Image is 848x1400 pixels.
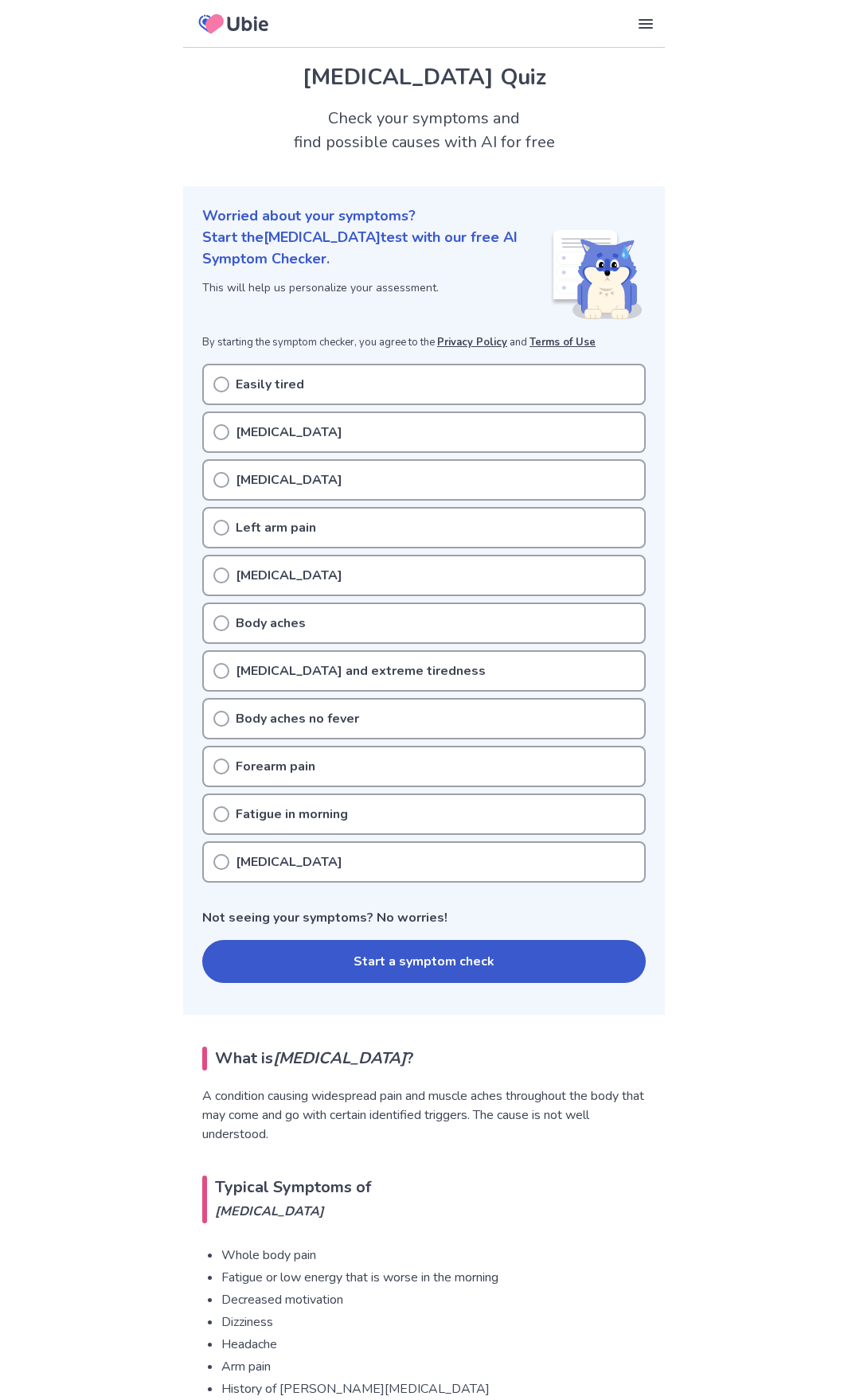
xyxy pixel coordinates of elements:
[236,852,342,872] p: [MEDICAL_DATA]
[221,1290,646,1309] li: Decreased motivation
[202,1047,646,1070] h2: What is ?
[202,1176,646,1223] h2: Typical Symptoms of
[215,1199,646,1223] em: [MEDICAL_DATA]
[221,1335,646,1354] li: Headache
[202,1086,646,1144] p: A condition causing widespread pain and muscle aches throughout the body that may come and go wit...
[221,1357,646,1376] li: Arm pain
[221,1379,646,1398] li: History of [PERSON_NAME][MEDICAL_DATA]
[202,908,646,927] p: Not seeing your symptoms? No worries!
[221,1268,646,1287] li: Fatigue or low energy that is worse in the morning
[236,661,486,681] p: [MEDICAL_DATA] and extreme tiredness
[236,518,316,537] p: Left arm pain
[202,279,550,296] p: This will help us personalize your assessment.
[236,423,342,442] p: [MEDICAL_DATA]
[273,1047,406,1069] em: [MEDICAL_DATA]
[236,566,342,585] p: [MEDICAL_DATA]
[202,227,550,270] p: Start the [MEDICAL_DATA] test with our free AI Symptom Checker.
[550,230,643,319] img: Shiba
[202,205,646,227] p: Worried about your symptoms?
[236,614,306,633] p: Body aches
[202,335,646,351] p: By starting the symptom checker, you agree to the and
[202,60,646,94] h1: [MEDICAL_DATA] Quiz
[221,1312,646,1332] li: Dizziness
[236,757,315,776] p: Forearm pain
[183,107,665,154] h2: Check your symptoms and find possible causes with AI for free
[236,709,359,728] p: Body aches no fever
[236,375,304,394] p: Easily tired
[202,940,646,983] button: Start a symptom check
[530,335,596,349] a: Terms of Use
[236,470,342,489] p: [MEDICAL_DATA]
[437,335,507,349] a: Privacy Policy
[236,805,348,824] p: Fatigue in morning
[221,1246,646,1265] li: Whole body pain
